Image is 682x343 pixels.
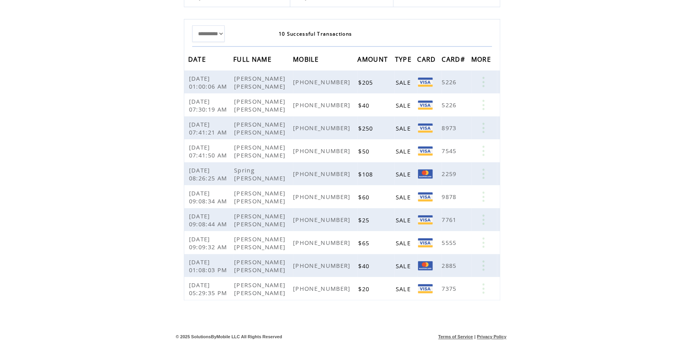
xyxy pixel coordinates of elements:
img: Mastercard [418,261,433,270]
span: SALE [395,262,412,270]
img: Visa [418,215,433,224]
span: 5226 [442,78,458,86]
span: $40 [358,262,371,270]
span: © 2025 SolutionsByMobile LLC All Rights Reserved [176,334,282,339]
img: VISA [418,123,433,133]
span: [PERSON_NAME] [PERSON_NAME] [234,97,287,113]
span: [DATE] 07:30:19 AM [189,97,229,113]
span: [PHONE_NUMBER] [293,147,353,155]
span: SALE [395,285,412,293]
span: [PHONE_NUMBER] [293,262,353,269]
span: [PHONE_NUMBER] [293,101,353,109]
span: $250 [358,124,375,132]
span: CARD# [442,53,467,68]
span: 7375 [442,284,458,292]
span: [PHONE_NUMBER] [293,239,353,246]
span: [PERSON_NAME] [PERSON_NAME] [234,235,287,251]
a: CARD# [442,57,467,62]
span: 9878 [442,193,458,201]
img: Visa [418,100,433,110]
span: SALE [395,170,412,178]
span: $65 [358,239,371,247]
span: [DATE] 09:08:34 AM [189,189,229,205]
span: $60 [358,193,371,201]
span: MORE [471,53,493,68]
span: FULL NAME [233,53,274,68]
span: [DATE] 01:00:06 AM [189,74,229,90]
span: 7761 [442,216,458,224]
span: [DATE] 01:08:03 PM [189,258,229,274]
span: $25 [358,216,371,224]
span: Spring [PERSON_NAME] [234,166,287,182]
a: Terms of Service [438,334,473,339]
a: CARD [417,57,438,62]
span: SALE [395,147,412,155]
img: Visa [418,78,433,87]
span: 2259 [442,170,458,178]
span: $50 [358,147,371,155]
span: 5555 [442,239,458,246]
span: [DATE] 05:29:35 PM [189,281,229,297]
span: MOBILE [293,53,321,68]
span: AMOUNT [357,53,390,68]
span: $205 [358,78,375,86]
span: SALE [395,124,412,132]
img: Visa [418,146,433,155]
span: SALE [395,239,412,247]
span: $40 [358,101,371,109]
span: 10 Successful Transactions [279,30,352,37]
span: 8973 [442,124,458,132]
span: DATE [188,53,208,68]
span: TYPE [395,53,413,68]
a: TYPE [395,57,413,62]
span: CARD [417,53,438,68]
span: $108 [358,170,375,178]
span: 5226 [442,101,458,109]
img: Visa [418,238,433,247]
span: [PERSON_NAME] [PERSON_NAME] [234,281,287,297]
span: [DATE] 08:26:25 AM [189,166,229,182]
img: Visa [418,192,433,201]
span: [PERSON_NAME] [PERSON_NAME] [234,143,287,159]
span: [DATE] 09:09:32 AM [189,235,229,251]
span: [DATE] 09:08:44 AM [189,212,229,228]
img: Mastercard [418,169,433,178]
span: [PERSON_NAME] [PERSON_NAME] [234,212,287,228]
span: [PHONE_NUMBER] [293,284,353,292]
span: [PERSON_NAME] [PERSON_NAME] [234,120,287,136]
span: [PHONE_NUMBER] [293,78,353,86]
span: SALE [395,101,412,109]
a: AMOUNT [357,57,390,62]
a: MOBILE [293,57,321,62]
span: [DATE] 07:41:50 AM [189,143,229,159]
span: [PHONE_NUMBER] [293,124,353,132]
a: Privacy Policy [477,334,506,339]
span: [PERSON_NAME] [PERSON_NAME] [234,258,287,274]
img: Visa [418,284,433,293]
span: [DATE] 07:41:21 AM [189,120,229,136]
span: [PHONE_NUMBER] [293,170,353,178]
a: DATE [188,57,208,62]
span: 2885 [442,262,458,269]
span: | [474,334,475,339]
a: FULL NAME [233,57,274,62]
span: [PHONE_NUMBER] [293,193,353,201]
span: SALE [395,216,412,224]
span: [PERSON_NAME] [PERSON_NAME] [234,74,287,90]
span: 7545 [442,147,458,155]
span: $20 [358,285,371,293]
span: [PHONE_NUMBER] [293,216,353,224]
span: SALE [395,78,412,86]
span: SALE [395,193,412,201]
span: [PERSON_NAME] [PERSON_NAME] [234,189,287,205]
